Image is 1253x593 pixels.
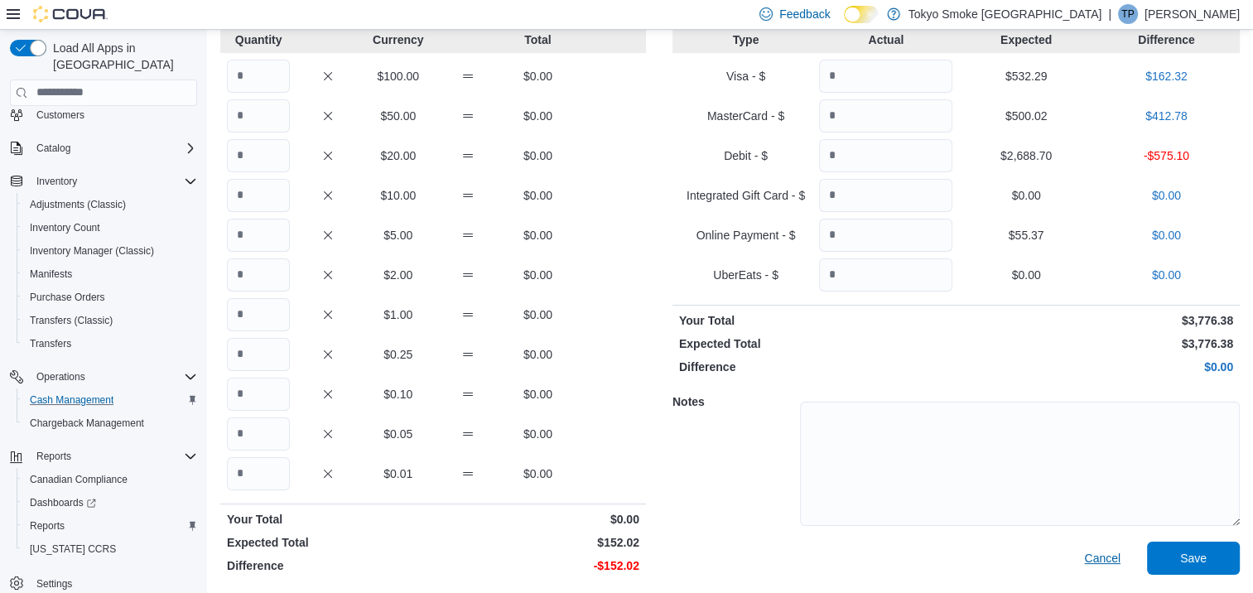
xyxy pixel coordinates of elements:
[367,147,430,164] p: $20.00
[30,572,197,593] span: Settings
[23,539,197,559] span: Washington CCRS
[679,108,812,124] p: MasterCard - $
[30,519,65,533] span: Reports
[679,359,953,375] p: Difference
[436,511,639,528] p: $0.00
[679,267,812,283] p: UberEats - $
[959,359,1233,375] p: $0.00
[1100,267,1233,283] p: $0.00
[367,227,430,243] p: $5.00
[23,311,197,330] span: Transfers (Classic)
[17,239,204,263] button: Inventory Manager (Classic)
[17,468,204,491] button: Canadian Compliance
[672,385,797,418] h5: Notes
[367,267,430,283] p: $2.00
[367,31,430,48] p: Currency
[17,332,204,355] button: Transfers
[36,175,77,188] span: Inventory
[30,138,197,158] span: Catalog
[30,104,197,125] span: Customers
[3,103,204,127] button: Customers
[33,6,108,22] img: Cova
[30,268,72,281] span: Manifests
[23,334,78,354] a: Transfers
[36,577,72,591] span: Settings
[908,4,1102,24] p: Tokyo Smoke [GEOGRAPHIC_DATA]
[23,516,197,536] span: Reports
[506,31,569,48] p: Total
[30,171,197,191] span: Inventory
[819,60,952,93] input: Quantity
[679,31,812,48] p: Type
[506,306,569,323] p: $0.00
[959,187,1092,204] p: $0.00
[1100,187,1233,204] p: $0.00
[227,99,290,133] input: Quantity
[30,417,144,430] span: Chargeback Management
[227,378,290,411] input: Quantity
[506,108,569,124] p: $0.00
[3,445,204,468] button: Reports
[436,534,639,551] p: $152.02
[36,450,71,463] span: Reports
[436,557,639,574] p: -$152.02
[1108,4,1111,24] p: |
[23,287,197,307] span: Purchase Orders
[959,68,1092,84] p: $532.29
[30,291,105,304] span: Purchase Orders
[23,264,79,284] a: Manifests
[23,218,107,238] a: Inventory Count
[30,393,113,407] span: Cash Management
[227,338,290,371] input: Quantity
[30,446,197,466] span: Reports
[844,6,879,23] input: Dark Mode
[3,137,204,160] button: Catalog
[17,216,204,239] button: Inventory Count
[506,426,569,442] p: $0.00
[679,147,812,164] p: Debit - $
[3,365,204,388] button: Operations
[959,227,1092,243] p: $55.37
[367,426,430,442] p: $0.05
[30,367,92,387] button: Operations
[679,68,812,84] p: Visa - $
[23,264,197,284] span: Manifests
[959,312,1233,329] p: $3,776.38
[227,219,290,252] input: Quantity
[23,311,119,330] a: Transfers (Classic)
[779,6,830,22] span: Feedback
[227,457,290,490] input: Quantity
[1100,31,1233,48] p: Difference
[17,412,204,435] button: Chargeback Management
[30,138,77,158] button: Catalog
[30,198,126,211] span: Adjustments (Classic)
[30,314,113,327] span: Transfers (Classic)
[1100,147,1233,164] p: -$575.10
[1077,542,1127,575] button: Cancel
[367,386,430,403] p: $0.10
[30,496,96,509] span: Dashboards
[959,31,1092,48] p: Expected
[819,31,952,48] p: Actual
[17,286,204,309] button: Purchase Orders
[227,258,290,292] input: Quantity
[367,187,430,204] p: $10.00
[23,390,197,410] span: Cash Management
[23,241,197,261] span: Inventory Manager (Classic)
[506,386,569,403] p: $0.00
[23,287,112,307] a: Purchase Orders
[227,60,290,93] input: Quantity
[30,105,91,125] a: Customers
[227,139,290,172] input: Quantity
[959,267,1092,283] p: $0.00
[17,309,204,332] button: Transfers (Classic)
[679,227,812,243] p: Online Payment - $
[30,473,128,486] span: Canadian Compliance
[506,68,569,84] p: $0.00
[959,335,1233,352] p: $3,776.38
[23,334,197,354] span: Transfers
[23,218,197,238] span: Inventory Count
[959,147,1092,164] p: $2,688.70
[679,187,812,204] p: Integrated Gift Card - $
[819,258,952,292] input: Quantity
